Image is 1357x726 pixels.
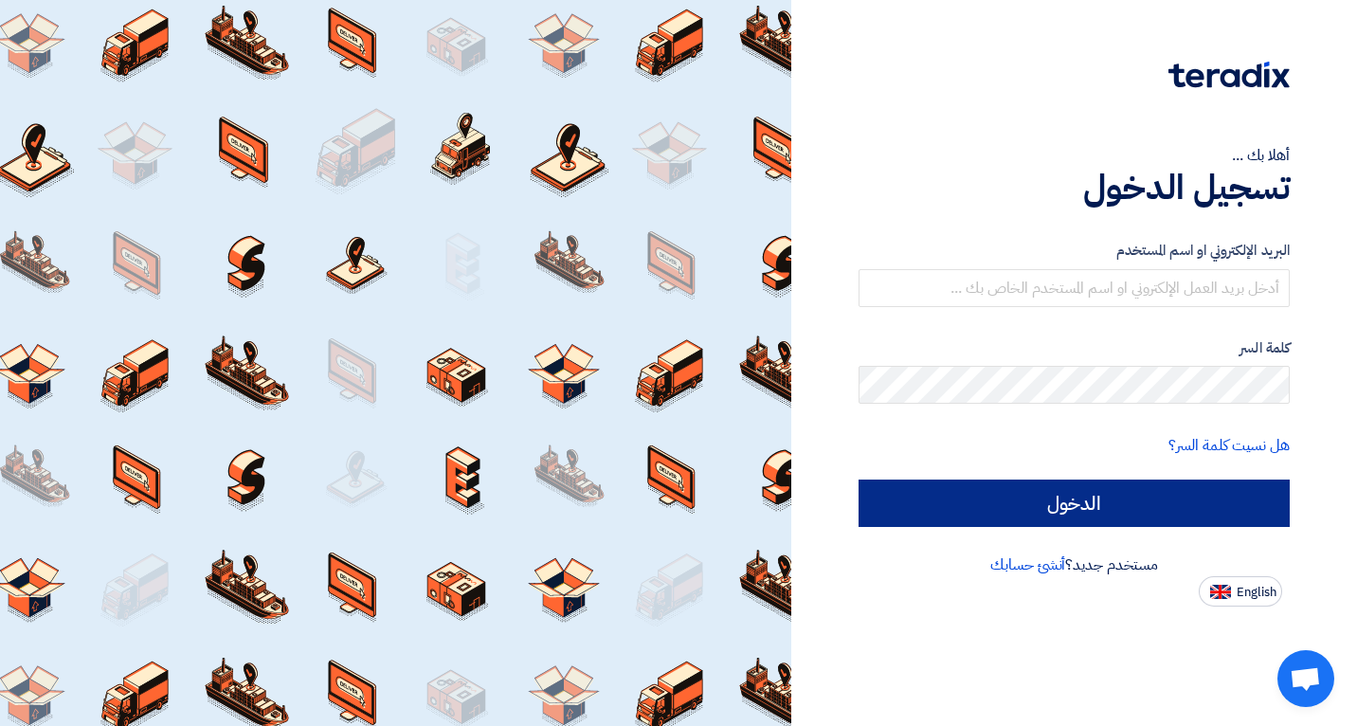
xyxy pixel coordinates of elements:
[990,554,1065,576] a: أنشئ حسابك
[1199,576,1282,607] button: English
[859,554,1290,576] div: مستخدم جديد؟
[859,269,1290,307] input: أدخل بريد العمل الإلكتروني او اسم المستخدم الخاص بك ...
[859,167,1290,209] h1: تسجيل الدخول
[859,240,1290,262] label: البريد الإلكتروني او اسم المستخدم
[859,480,1290,527] input: الدخول
[1210,585,1231,599] img: en-US.png
[859,144,1290,167] div: أهلا بك ...
[1237,586,1276,599] span: English
[1277,650,1334,707] div: Open chat
[1168,62,1290,88] img: Teradix logo
[859,337,1290,359] label: كلمة السر
[1168,434,1290,457] a: هل نسيت كلمة السر؟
